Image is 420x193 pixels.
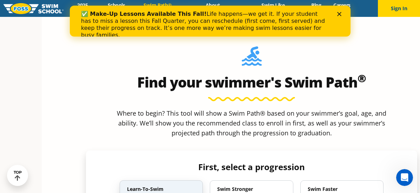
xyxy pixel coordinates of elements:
[396,169,413,186] iframe: Intercom live chat
[101,2,131,8] a: Schools
[308,186,369,192] h4: Swim Faster
[131,2,185,15] a: Swim Path® Program
[358,71,366,85] sup: ®
[14,170,22,181] div: TOP
[242,46,262,70] img: Foss-Location-Swimming-Pool-Person.svg
[11,5,137,12] b: ✅ Make-Up Lessons Available This Fall!
[217,186,279,192] h4: Swim Stronger
[86,74,417,91] h2: Find your swimmer's Swim Path
[114,162,389,172] h4: First, select a progression
[327,2,356,8] a: Careers
[185,2,241,15] a: About [PERSON_NAME]
[70,6,351,37] iframe: Intercom live chat banner
[114,108,389,138] p: Where to begin? This tool will show a Swim Path® based on your swimmer’s goal, age, and ability. ...
[64,2,101,15] a: 2025 Calendar
[241,2,305,15] a: Swim Like [PERSON_NAME]
[305,2,327,8] a: Blog
[11,5,258,33] div: Life happens—we get it. If your student has to miss a lesson this Fall Quarter, you can reschedul...
[4,3,64,14] img: FOSS Swim School Logo
[267,6,274,11] div: Close
[127,186,188,192] h4: Learn-To-Swim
